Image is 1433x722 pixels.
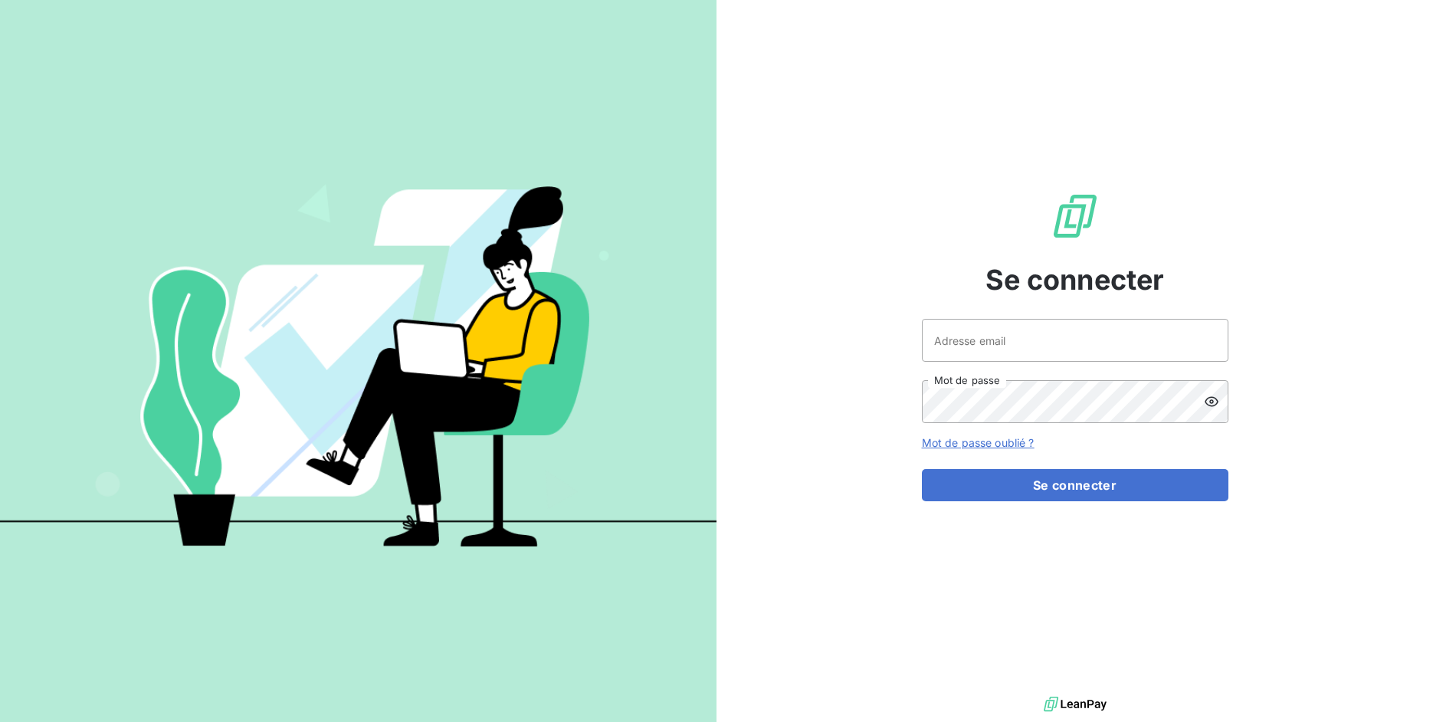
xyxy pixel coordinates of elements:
[922,319,1228,362] input: placeholder
[922,469,1228,501] button: Se connecter
[1044,693,1107,716] img: logo
[1051,192,1100,241] img: Logo LeanPay
[922,436,1035,449] a: Mot de passe oublié ?
[985,259,1165,300] span: Se connecter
